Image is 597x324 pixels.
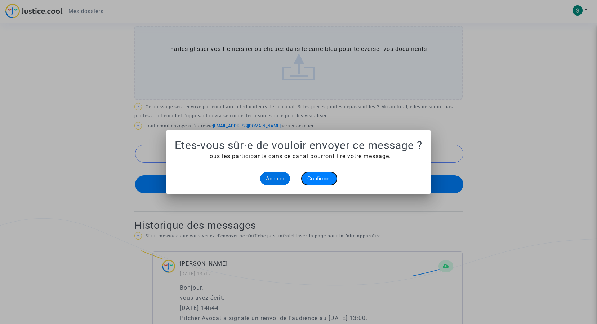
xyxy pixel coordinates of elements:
[175,139,422,152] h1: Etes-vous sûr·e de vouloir envoyer ce message ?
[260,172,290,185] button: Annuler
[307,175,331,182] span: Confirmer
[302,172,337,185] button: Confirmer
[266,175,284,182] span: Annuler
[206,153,391,159] span: Tous les participants dans ce canal pourront lire votre message.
